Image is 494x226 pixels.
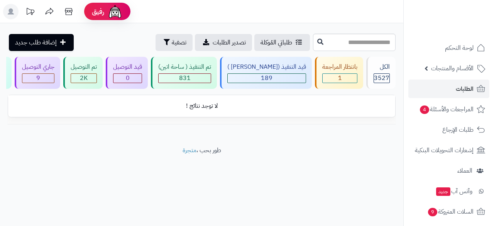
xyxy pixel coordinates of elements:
[218,57,313,89] a: قيد التنفيذ ([PERSON_NAME] ) 189
[80,73,88,83] span: 2K
[435,186,472,197] span: وآتس آب
[195,34,252,51] a: تصدير الطلبات
[36,73,40,83] span: 9
[126,73,130,83] span: 0
[179,73,191,83] span: 831
[172,38,186,47] span: تصفية
[408,39,489,57] a: لوحة التحكم
[159,74,211,83] div: 831
[156,34,193,51] button: تصفية
[62,57,104,89] a: تم التوصيل 2K
[104,57,149,89] a: قيد التوصيل 0
[149,57,218,89] a: تم التنفيذ ( ساحة اتين) 831
[338,73,342,83] span: 1
[8,95,395,117] td: لا توجد نتائج !
[374,63,390,71] div: الكل
[227,63,306,71] div: قيد التنفيذ ([PERSON_NAME] )
[22,63,54,71] div: جاري التوصيل
[445,42,474,53] span: لوحة التحكم
[113,63,142,71] div: قيد التوصيل
[408,202,489,221] a: السلات المتروكة9
[22,74,54,83] div: 9
[322,63,357,71] div: بانتظار المراجعة
[13,57,62,89] a: جاري التوصيل 9
[408,182,489,201] a: وآتس آبجديد
[261,38,292,47] span: طلباتي المُوكلة
[113,74,142,83] div: 0
[158,63,211,71] div: تم التنفيذ ( ساحة اتين)
[408,80,489,98] a: الطلبات
[408,121,489,139] a: طلبات الإرجاع
[365,57,397,89] a: الكل3527
[213,38,246,47] span: تصدير الطلبات
[415,145,474,156] span: إشعارات التحويلات البنكية
[107,4,123,19] img: ai-face.png
[427,206,474,217] span: السلات المتروكة
[408,161,489,180] a: العملاء
[408,141,489,160] a: إشعارات التحويلات البنكية
[428,208,437,216] span: 9
[442,124,474,135] span: طلبات الإرجاع
[323,74,357,83] div: 1
[456,83,474,94] span: الطلبات
[420,105,429,114] span: 4
[374,73,389,83] span: 3527
[15,38,57,47] span: إضافة طلب جديد
[408,100,489,119] a: المراجعات والأسئلة4
[419,104,474,115] span: المراجعات والأسئلة
[442,18,487,34] img: logo-2.png
[92,7,104,16] span: رفيق
[20,4,40,21] a: تحديثات المنصة
[9,34,74,51] a: إضافة طلب جديد
[71,63,97,71] div: تم التوصيل
[457,165,472,176] span: العملاء
[71,74,96,83] div: 2049
[228,74,306,83] div: 189
[261,73,272,83] span: 189
[183,146,196,155] a: متجرة
[436,187,450,196] span: جديد
[254,34,310,51] a: طلباتي المُوكلة
[431,63,474,74] span: الأقسام والمنتجات
[313,57,365,89] a: بانتظار المراجعة 1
